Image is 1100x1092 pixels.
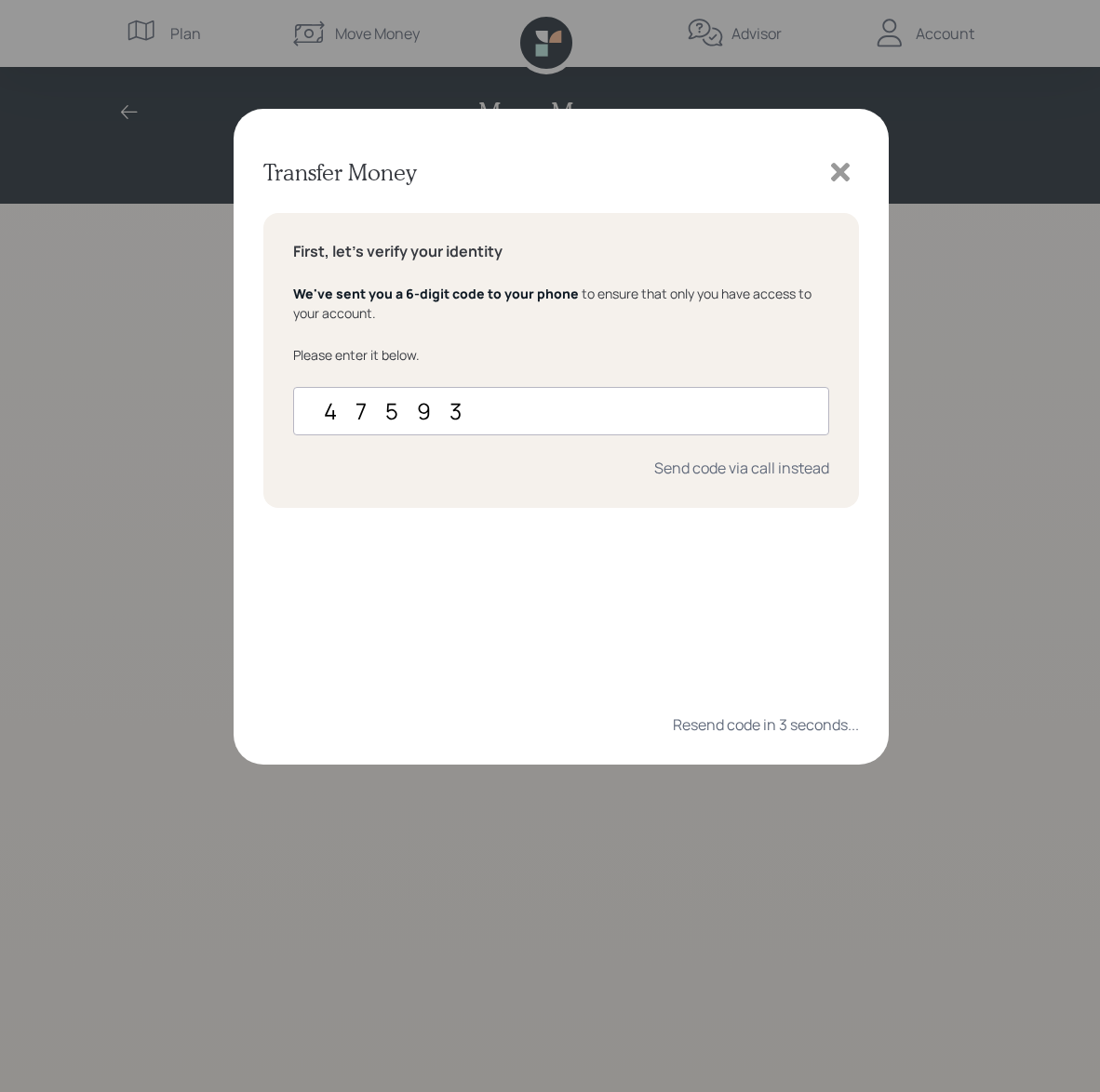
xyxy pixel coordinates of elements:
div: Please enter it below. [293,345,829,365]
div: Resend code in 3 seconds... [673,714,859,735]
div: Send code via call instead [654,458,829,478]
h3: Transfer Money [263,159,416,186]
span: We've sent you a 6-digit code to your phone [293,285,579,302]
input: •••••• [293,387,829,435]
div: to ensure that only you have access to your account. [293,284,829,323]
h5: First, let's verify your identity [293,243,829,260]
